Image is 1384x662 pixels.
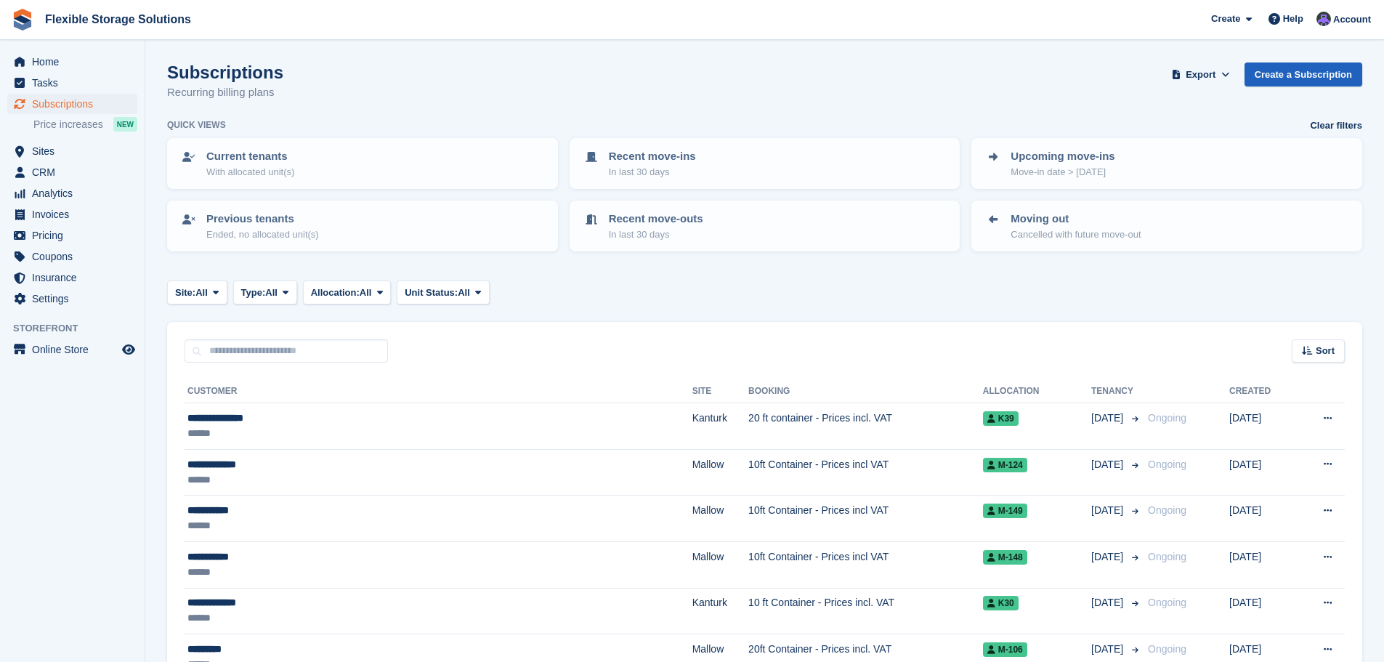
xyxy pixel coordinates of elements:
[1148,551,1186,562] span: Ongoing
[167,84,283,101] p: Recurring billing plans
[7,225,137,246] a: menu
[571,202,959,250] a: Recent move-outs In last 30 days
[1011,148,1114,165] p: Upcoming move-ins
[175,286,195,300] span: Site:
[1091,549,1126,565] span: [DATE]
[303,280,392,304] button: Allocation: All
[1011,165,1114,179] p: Move-in date > [DATE]
[973,140,1361,187] a: Upcoming move-ins Move-in date > [DATE]
[241,286,266,300] span: Type:
[1091,595,1126,610] span: [DATE]
[32,52,119,72] span: Home
[1011,227,1141,242] p: Cancelled with future move-out
[32,246,119,267] span: Coupons
[39,7,197,31] a: Flexible Storage Solutions
[1091,503,1126,518] span: [DATE]
[1169,62,1233,86] button: Export
[113,117,137,132] div: NEW
[983,596,1019,610] span: K30
[32,94,119,114] span: Subscriptions
[32,73,119,93] span: Tasks
[167,62,283,82] h1: Subscriptions
[1148,459,1186,470] span: Ongoing
[7,94,137,114] a: menu
[12,9,33,31] img: stora-icon-8386f47178a22dfd0bd8f6a31ec36ba5ce8667c1dd55bd0f319d3a0aa187defe.svg
[169,140,557,187] a: Current tenants With allocated unit(s)
[1148,597,1186,608] span: Ongoing
[1229,403,1296,450] td: [DATE]
[748,380,983,403] th: Booking
[692,588,748,634] td: Kanturk
[1229,449,1296,496] td: [DATE]
[692,496,748,542] td: Mallow
[120,341,137,358] a: Preview store
[1316,344,1335,358] span: Sort
[458,286,470,300] span: All
[1011,211,1141,227] p: Moving out
[206,211,319,227] p: Previous tenants
[167,118,226,132] h6: Quick views
[609,148,696,165] p: Recent move-ins
[983,411,1019,426] span: K39
[1283,12,1303,26] span: Help
[748,541,983,588] td: 10ft Container - Prices incl VAT
[609,165,696,179] p: In last 30 days
[748,449,983,496] td: 10ft Container - Prices incl VAT
[397,280,489,304] button: Unit Status: All
[7,162,137,182] a: menu
[405,286,458,300] span: Unit Status:
[185,380,692,403] th: Customer
[13,321,145,336] span: Storefront
[1229,541,1296,588] td: [DATE]
[7,339,137,360] a: menu
[1245,62,1362,86] a: Create a Subscription
[571,140,959,187] a: Recent move-ins In last 30 days
[206,148,294,165] p: Current tenants
[7,288,137,309] a: menu
[692,380,748,403] th: Site
[7,183,137,203] a: menu
[195,286,208,300] span: All
[983,380,1091,403] th: Allocation
[265,286,278,300] span: All
[983,504,1027,518] span: M-149
[206,165,294,179] p: With allocated unit(s)
[748,403,983,450] td: 20 ft container - Prices incl. VAT
[1091,457,1126,472] span: [DATE]
[1186,68,1215,82] span: Export
[692,541,748,588] td: Mallow
[33,118,103,132] span: Price increases
[1091,411,1126,426] span: [DATE]
[692,449,748,496] td: Mallow
[1211,12,1240,26] span: Create
[1310,118,1362,133] a: Clear filters
[1229,588,1296,634] td: [DATE]
[609,211,703,227] p: Recent move-outs
[167,280,227,304] button: Site: All
[33,116,137,132] a: Price increases NEW
[32,204,119,225] span: Invoices
[32,225,119,246] span: Pricing
[32,162,119,182] span: CRM
[233,280,297,304] button: Type: All
[7,246,137,267] a: menu
[7,267,137,288] a: menu
[32,183,119,203] span: Analytics
[983,458,1027,472] span: M-124
[7,204,137,225] a: menu
[7,52,137,72] a: menu
[748,588,983,634] td: 10 ft Container - Prices incl. VAT
[1229,496,1296,542] td: [DATE]
[1148,643,1186,655] span: Ongoing
[169,202,557,250] a: Previous tenants Ended, no allocated unit(s)
[1229,380,1296,403] th: Created
[360,286,372,300] span: All
[983,550,1027,565] span: M-148
[983,642,1027,657] span: M-106
[692,403,748,450] td: Kanturk
[1091,380,1142,403] th: Tenancy
[311,286,360,300] span: Allocation:
[1148,504,1186,516] span: Ongoing
[609,227,703,242] p: In last 30 days
[973,202,1361,250] a: Moving out Cancelled with future move-out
